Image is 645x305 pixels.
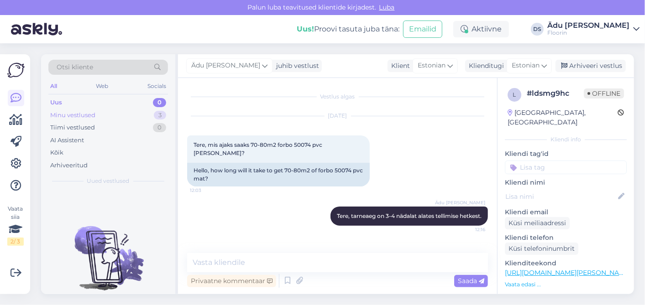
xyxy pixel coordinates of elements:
[527,88,584,99] div: # ldsmg9hc
[153,123,166,132] div: 0
[505,217,570,229] div: Küsi meiliaadressi
[505,269,631,277] a: [URL][DOMAIN_NAME][PERSON_NAME]
[547,22,629,29] div: Ädu [PERSON_NAME]
[94,80,110,92] div: Web
[273,61,319,71] div: juhib vestlust
[191,61,260,71] span: Ädu [PERSON_NAME]
[584,88,624,98] span: Offline
[337,212,482,219] span: Tere, tarneaeg on 3-4 nädalat alates tellimise hetkest.
[50,111,95,120] div: Minu vestlused
[418,61,446,71] span: Estonian
[505,292,627,302] p: Operatsioonisüsteem
[154,111,166,120] div: 3
[187,112,488,120] div: [DATE]
[505,207,627,217] p: Kliendi email
[547,22,640,36] a: Ädu [PERSON_NAME]Floorin
[187,163,370,186] div: Hello, how long will it take to get 70-80m2 of forbo 50074 pvc mat?
[505,258,627,268] p: Klienditeekond
[505,178,627,187] p: Kliendi nimi
[50,136,84,145] div: AI Assistent
[505,280,627,289] p: Vaata edasi ...
[547,29,629,36] div: Floorin
[453,21,509,37] div: Aktiivne
[508,108,618,127] div: [GEOGRAPHIC_DATA], [GEOGRAPHIC_DATA]
[153,98,166,107] div: 0
[451,226,485,233] span: 12:16
[513,91,516,98] span: l
[50,161,88,170] div: Arhiveeritud
[505,191,616,202] input: Lisa nimi
[146,80,168,92] div: Socials
[505,243,578,255] div: Küsi telefoninumbrit
[297,24,399,35] div: Proovi tasuta juba täna:
[458,277,484,285] span: Saada
[297,25,314,33] b: Uus!
[41,210,175,292] img: No chats
[48,80,59,92] div: All
[465,61,504,71] div: Klienditugi
[7,205,24,246] div: Vaata siia
[403,21,442,38] button: Emailid
[187,93,488,101] div: Vestlus algas
[435,199,485,206] span: Ädu [PERSON_NAME]
[57,62,93,72] span: Otsi kliente
[50,123,95,132] div: Tiimi vestlused
[87,177,130,185] span: Uued vestlused
[505,149,627,159] p: Kliendi tag'id
[190,187,224,194] span: 12:03
[377,3,398,11] span: Luba
[388,61,410,71] div: Klient
[7,62,25,79] img: Askly Logo
[194,141,324,156] span: Tere, mis ajaks saaks 70-80m2 forbo 50074 pvc [PERSON_NAME]?
[556,60,626,72] div: Arhiveeri vestlus
[505,160,627,174] input: Lisa tag
[50,98,62,107] div: Uus
[7,238,24,246] div: 2 / 3
[531,23,544,36] div: DS
[505,233,627,243] p: Kliendi telefon
[505,135,627,144] div: Kliendi info
[512,61,540,71] span: Estonian
[187,275,276,287] div: Privaatne kommentaar
[50,148,63,157] div: Kõik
